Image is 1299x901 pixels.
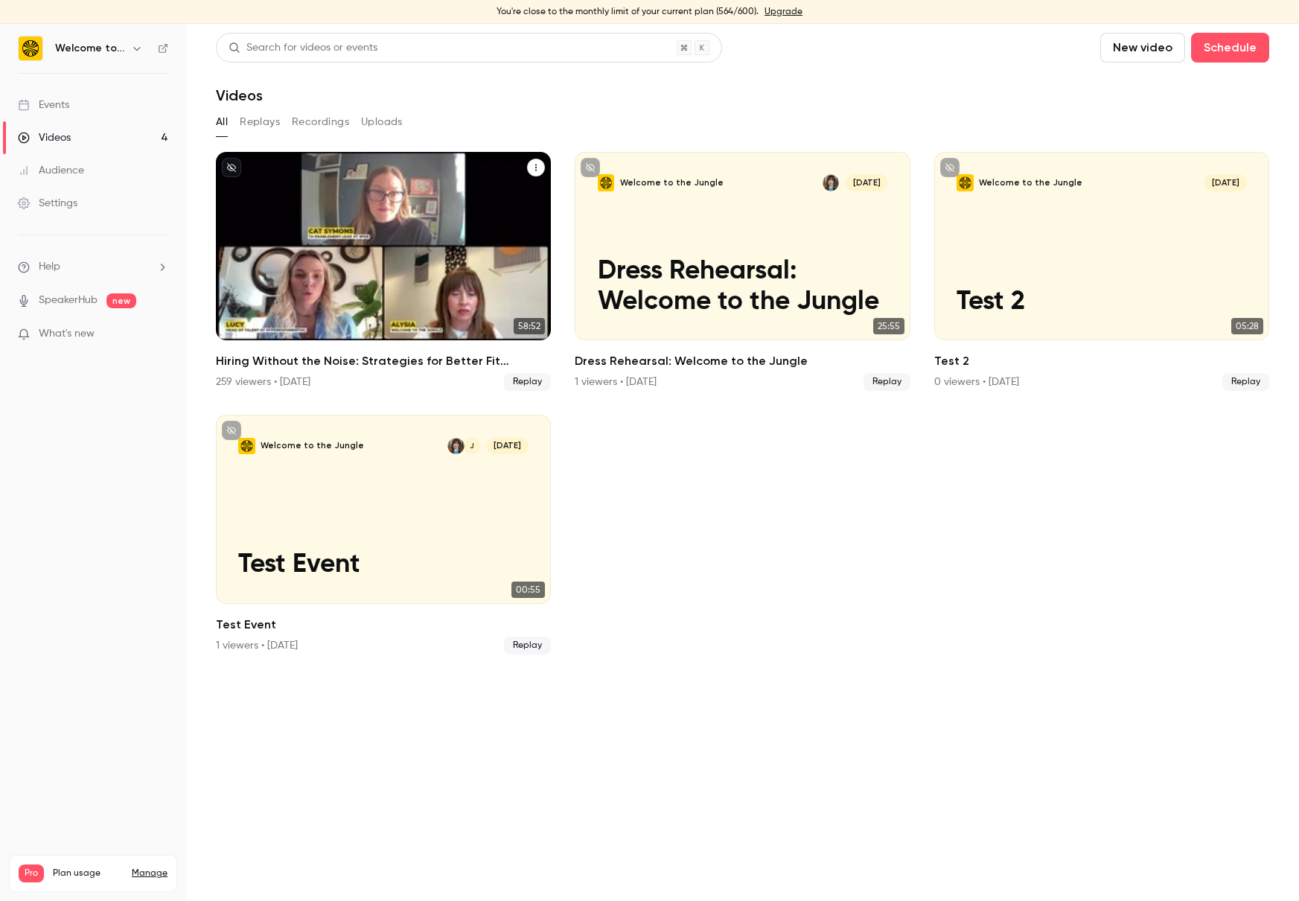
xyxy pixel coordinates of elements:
[940,158,960,177] button: unpublished
[19,36,42,60] img: Welcome to the Jungle
[934,352,1269,370] h2: Test 2
[39,293,98,308] a: SpeakerHub
[216,86,263,104] h1: Videos
[873,318,904,334] span: 25:55
[216,152,551,391] li: Hiring Without the Noise: Strategies for Better Fit Candidates
[150,328,168,341] iframe: Noticeable Trigger
[18,98,69,112] div: Events
[864,373,910,391] span: Replay
[39,259,60,275] span: Help
[18,259,168,275] li: help-dropdown-opener
[581,158,600,177] button: unpublished
[216,152,551,391] a: 58:52Hiring Without the Noise: Strategies for Better Fit Candidates259 viewers • [DATE]Replay
[19,865,44,882] span: Pro
[575,375,657,389] div: 1 viewers • [DATE]
[238,438,255,455] img: Test Event
[216,638,298,653] div: 1 viewers • [DATE]
[361,110,403,134] button: Uploads
[511,582,545,598] span: 00:55
[216,415,551,654] li: Test Event
[216,33,1269,892] section: Videos
[957,174,974,191] img: Test 2
[216,152,1269,655] ul: Videos
[447,438,465,455] img: Alysia Wanczyk
[823,174,840,191] img: Alysia Wanczyk
[132,867,167,879] a: Manage
[846,174,887,191] span: [DATE]
[934,152,1269,391] a: Test 2Welcome to the Jungle[DATE]Test 205:28Test 20 viewers • [DATE]Replay
[575,152,910,391] li: Dress Rehearsal: Welcome to the Jungle
[575,352,910,370] h2: Dress Rehearsal: Welcome to the Jungle
[222,421,241,440] button: unpublished
[514,318,545,334] span: 58:52
[598,257,888,318] p: Dress Rehearsal: Welcome to the Jungle
[106,293,136,308] span: new
[18,130,71,145] div: Videos
[575,152,910,391] a: Dress Rehearsal: Welcome to the JungleWelcome to the JungleAlysia Wanczyk[DATE]Dress Rehearsal: W...
[598,174,615,191] img: Dress Rehearsal: Welcome to the Jungle
[957,287,1247,318] p: Test 2
[1100,33,1185,63] button: New video
[1191,33,1269,63] button: Schedule
[1222,373,1269,391] span: Replay
[240,110,280,134] button: Replays
[765,6,802,18] a: Upgrade
[1204,174,1246,191] span: [DATE]
[292,110,349,134] button: Recordings
[238,550,529,581] p: Test Event
[53,867,123,879] span: Plan usage
[216,352,551,370] h2: Hiring Without the Noise: Strategies for Better Fit Candidates
[934,375,1019,389] div: 0 viewers • [DATE]
[18,163,84,178] div: Audience
[261,440,364,451] p: Welcome to the Jungle
[463,437,482,456] div: J
[1231,318,1263,334] span: 05:28
[216,110,228,134] button: All
[216,616,551,634] h2: Test Event
[620,177,724,188] p: Welcome to the Jungle
[486,438,528,455] span: [DATE]
[18,196,77,211] div: Settings
[222,158,241,177] button: unpublished
[216,375,310,389] div: 259 viewers • [DATE]
[229,40,377,56] div: Search for videos or events
[39,326,95,342] span: What's new
[504,637,551,655] span: Replay
[216,415,551,654] a: Test EventWelcome to the JungleJAlysia Wanczyk[DATE]Test Event00:55Test Event1 viewers • [DATE]Re...
[934,152,1269,391] li: Test 2
[55,41,125,56] h6: Welcome to the Jungle
[504,373,551,391] span: Replay
[979,177,1082,188] p: Welcome to the Jungle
